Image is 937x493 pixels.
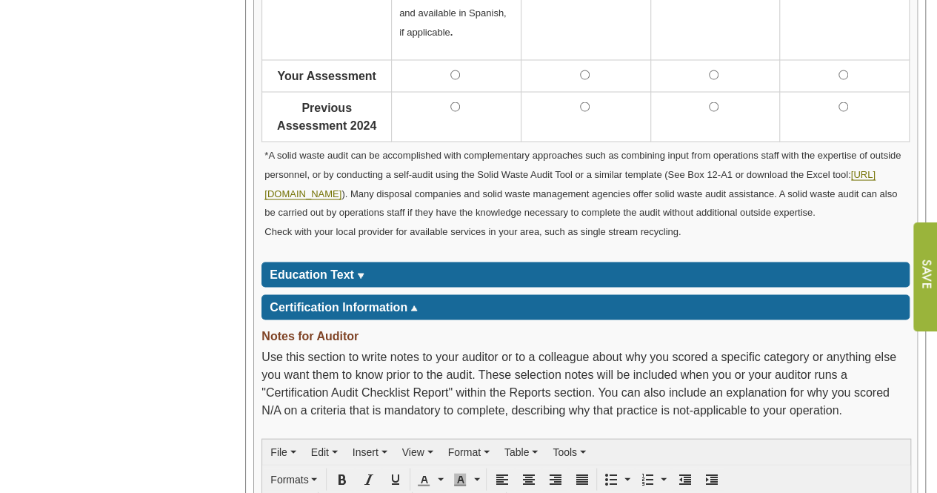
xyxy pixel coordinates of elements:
[553,446,577,457] span: Tools
[410,305,418,311] img: sort_arrow_up.gif
[599,468,634,490] div: Bullet list
[489,468,514,490] div: Align left
[270,268,354,280] span: Education Text
[913,222,937,331] input: Submit
[261,348,910,426] div: Use this section to write notes to your auditor or to a colleague about why you scored a specific...
[270,446,287,457] span: File
[636,468,670,490] div: Numbered list
[516,468,541,490] div: Align center
[413,468,447,490] div: Text color
[270,300,407,313] span: Certification Information
[449,468,484,490] div: Background color
[357,273,364,278] img: sort_arrow_down.gif
[353,446,379,457] span: Insert
[264,149,901,217] span: *A solid waste audit can be accomplished with complementary approaches such as combining input fr...
[356,468,381,490] div: Italic
[261,262,910,287] div: Click for more or less content
[382,468,407,490] div: Underline
[329,468,354,490] div: Bold
[264,225,681,236] span: Check with your local provider for available services in your area, such as single stream recycling.
[277,69,376,82] span: Your Assessment
[450,27,453,38] strong: .
[270,473,308,485] span: Formats
[448,446,481,457] span: Format
[402,446,424,457] span: View
[264,168,876,199] a: [URL][DOMAIN_NAME]
[261,327,910,348] div: Notes for Auditor
[542,468,567,490] div: Align right
[504,446,529,457] span: Table
[569,468,594,490] div: Justify
[261,294,910,320] div: Click to toggle certification information
[698,468,724,490] div: Increase indent
[311,446,329,457] span: Edit
[277,101,376,131] span: Previous Assessment 2024
[672,468,697,490] div: Decrease indent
